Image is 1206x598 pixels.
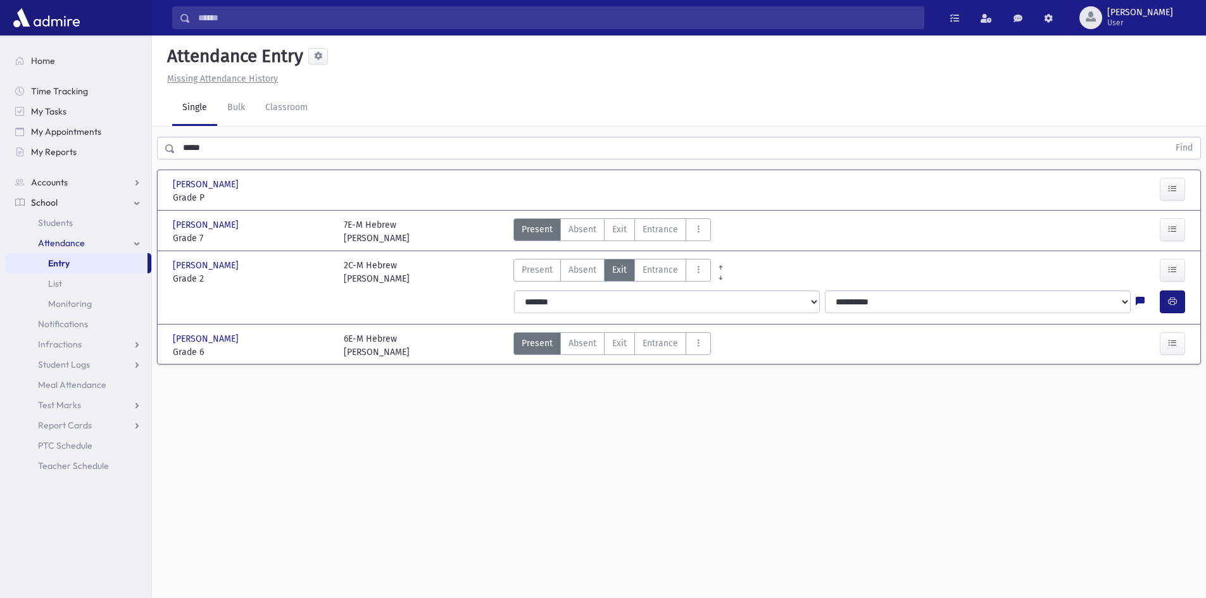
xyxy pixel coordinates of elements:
[173,191,331,204] span: Grade P
[5,253,148,273] a: Entry
[48,258,70,269] span: Entry
[31,177,68,188] span: Accounts
[344,332,410,359] div: 6E-M Hebrew [PERSON_NAME]
[5,51,151,71] a: Home
[31,85,88,97] span: Time Tracking
[612,337,627,350] span: Exit
[1168,137,1200,159] button: Find
[1107,8,1173,18] span: [PERSON_NAME]
[1107,18,1173,28] span: User
[48,278,62,289] span: List
[38,237,85,249] span: Attendance
[344,259,410,285] div: 2C-M Hebrew [PERSON_NAME]
[5,415,151,435] a: Report Cards
[568,263,596,277] span: Absent
[191,6,924,29] input: Search
[513,332,711,359] div: AttTypes
[5,334,151,354] a: Infractions
[31,106,66,117] span: My Tasks
[173,346,331,359] span: Grade 6
[513,218,711,245] div: AttTypes
[612,223,627,236] span: Exit
[162,46,303,67] h5: Attendance Entry
[643,263,678,277] span: Entrance
[612,263,627,277] span: Exit
[38,359,90,370] span: Student Logs
[5,375,151,395] a: Meal Attendance
[173,218,241,232] span: [PERSON_NAME]
[31,146,77,158] span: My Reports
[217,90,255,126] a: Bulk
[31,126,101,137] span: My Appointments
[568,337,596,350] span: Absent
[5,192,151,213] a: School
[173,272,331,285] span: Grade 2
[172,90,217,126] a: Single
[255,90,318,126] a: Classroom
[5,456,151,476] a: Teacher Schedule
[38,318,88,330] span: Notifications
[167,73,278,84] u: Missing Attendance History
[48,298,92,309] span: Monitoring
[38,217,73,228] span: Students
[5,101,151,121] a: My Tasks
[38,399,81,411] span: Test Marks
[568,223,596,236] span: Absent
[5,172,151,192] a: Accounts
[5,121,151,142] a: My Appointments
[5,354,151,375] a: Student Logs
[5,81,151,101] a: Time Tracking
[31,55,55,66] span: Home
[5,435,151,456] a: PTC Schedule
[173,259,241,272] span: [PERSON_NAME]
[5,395,151,415] a: Test Marks
[38,460,109,471] span: Teacher Schedule
[5,233,151,253] a: Attendance
[173,332,241,346] span: [PERSON_NAME]
[173,232,331,245] span: Grade 7
[643,337,678,350] span: Entrance
[38,440,92,451] span: PTC Schedule
[38,420,92,431] span: Report Cards
[5,273,151,294] a: List
[344,218,410,245] div: 7E-M Hebrew [PERSON_NAME]
[5,213,151,233] a: Students
[522,263,553,277] span: Present
[162,73,278,84] a: Missing Attendance History
[5,294,151,314] a: Monitoring
[5,142,151,162] a: My Reports
[522,337,553,350] span: Present
[10,5,83,30] img: AdmirePro
[173,178,241,191] span: [PERSON_NAME]
[5,314,151,334] a: Notifications
[643,223,678,236] span: Entrance
[38,339,82,350] span: Infractions
[522,223,553,236] span: Present
[38,379,106,390] span: Meal Attendance
[513,259,711,285] div: AttTypes
[31,197,58,208] span: School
